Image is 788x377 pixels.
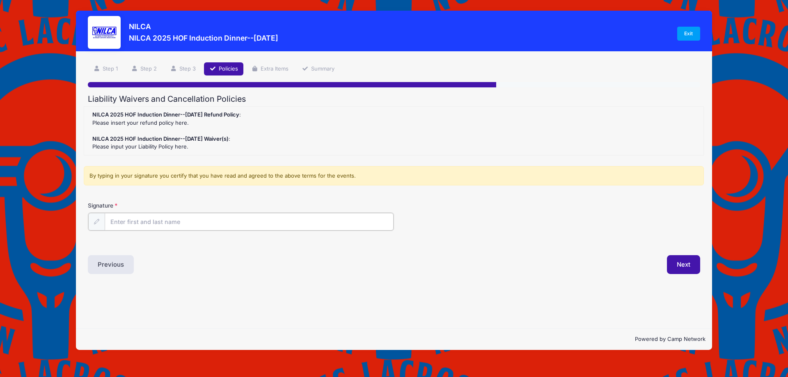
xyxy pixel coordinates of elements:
h3: NILCA 2025 HOF Induction Dinner--[DATE] [129,34,278,42]
a: Policies [204,62,243,76]
h2: Liability Waivers and Cancellation Policies [88,94,700,104]
div: By typing in your signature you certify that you have read and agreed to the above terms for the ... [84,166,704,186]
button: Next [667,255,700,274]
label: Signature [88,201,241,210]
strong: NILCA 2025 HOF Induction Dinner--[DATE] Waiver(s) [92,135,229,142]
a: Step 3 [165,62,202,76]
h3: NILCA [129,22,278,31]
div: : Please insert your refund policy here. : Please input your Liability Policy here. [88,111,699,151]
a: Extra Items [246,62,294,76]
a: Exit [677,27,700,41]
a: Summary [296,62,340,76]
input: Enter first and last name [105,213,394,231]
a: Step 1 [88,62,123,76]
strong: NILCA 2025 HOF Induction Dinner--[DATE] Refund Policy [92,111,239,118]
button: Previous [88,255,134,274]
p: Powered by Camp Network [82,335,706,343]
a: Step 2 [126,62,162,76]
